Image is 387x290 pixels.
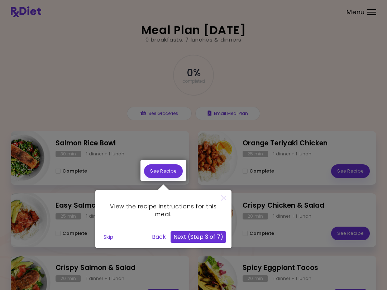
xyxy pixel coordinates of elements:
[101,195,226,226] div: View the recipe instructions for this meal.
[101,232,116,242] button: Skip
[149,231,169,243] button: Back
[95,190,231,248] div: View the recipe instructions for this meal.
[171,231,226,243] button: Next (Step 3 of 7)
[216,190,231,207] button: Close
